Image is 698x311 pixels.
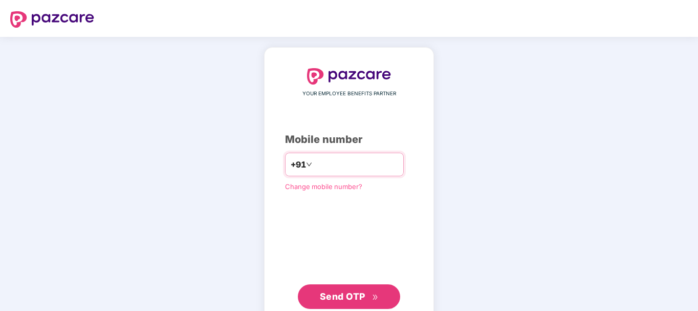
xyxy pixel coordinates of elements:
span: +91 [291,158,306,171]
a: Change mobile number? [285,182,362,191]
div: Mobile number [285,132,413,148]
span: double-right [372,294,379,301]
span: Send OTP [320,291,365,302]
img: logo [307,68,391,85]
img: logo [10,11,94,28]
span: down [306,161,312,168]
button: Send OTPdouble-right [298,284,400,309]
span: YOUR EMPLOYEE BENEFITS PARTNER [302,90,396,98]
